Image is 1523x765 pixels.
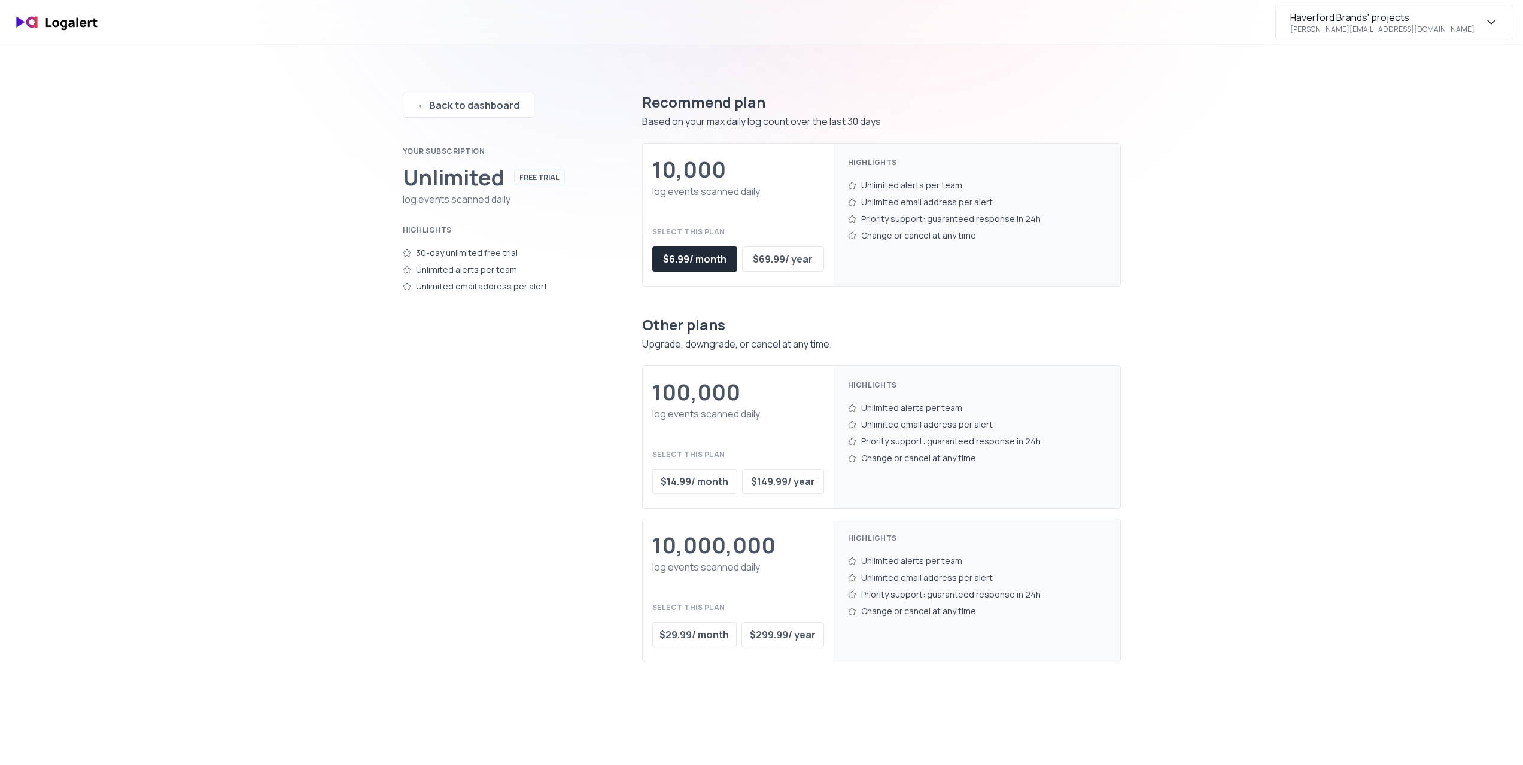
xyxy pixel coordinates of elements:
[848,603,1106,620] div: Change or cancel at any time
[742,469,824,494] button: $149.99/ year
[403,225,594,235] div: Highlights
[652,380,740,404] div: 100,000
[742,246,824,272] button: $69.99/ year
[848,534,1106,543] div: Highlights
[514,170,565,185] div: FREE TRIAL
[403,192,594,206] div: log events scanned daily
[652,469,737,494] button: $14.99/ month
[750,627,816,642] div: $ 299.99 / year
[652,246,737,272] button: $6.99/ month
[659,627,729,642] div: $ 29.99 / month
[652,407,824,421] div: log events scanned daily
[652,227,824,237] div: Select this plan
[848,227,1106,244] div: Change or cancel at any time
[403,93,534,118] button: ← Back to dashboard
[642,93,1121,112] div: Recommend plan
[753,252,813,266] div: $ 69.99 / year
[652,158,726,182] div: 10,000
[848,380,1106,390] div: Highlights
[403,245,594,261] div: 30-day unlimited free trial
[848,211,1106,227] div: Priority support: guaranteed response in 24h
[403,278,594,295] div: Unlimited email address per alert
[403,166,504,190] div: Unlimited
[652,603,824,612] div: Select this plan
[661,474,728,489] div: $ 14.99 / month
[652,622,737,647] button: $29.99/ month
[1290,10,1409,25] div: Haverford Brands' projects
[652,450,824,459] div: Select this plan
[848,450,1106,467] div: Change or cancel at any time
[652,184,824,199] div: log events scanned daily
[403,261,594,278] div: Unlimited alerts per team
[848,400,1106,416] div: Unlimited alerts per team
[418,98,519,112] div: ← Back to dashboard
[642,315,1121,334] div: Other plans
[848,177,1106,194] div: Unlimited alerts per team
[1290,25,1475,34] div: [PERSON_NAME][EMAIL_ADDRESS][DOMAIN_NAME]
[848,158,1106,167] div: Highlights
[848,553,1106,569] div: Unlimited alerts per team
[751,474,815,489] div: $ 149.99 / year
[848,569,1106,586] div: Unlimited email address per alert
[848,194,1106,211] div: Unlimited email address per alert
[848,416,1106,433] div: Unlimited email address per alert
[652,534,776,557] div: 10,000,000
[1275,5,1513,39] button: Haverford Brands' projects[PERSON_NAME][EMAIL_ADDRESS][DOMAIN_NAME]
[642,114,1121,129] div: Based on your max daily log count over the last 30 days
[663,252,726,266] div: $ 6.99 / month
[741,622,823,647] button: $299.99/ year
[403,147,594,156] div: Your subscription
[848,586,1106,603] div: Priority support: guaranteed response in 24h
[10,8,105,36] img: logo
[642,337,1121,351] div: Upgrade, downgrade, or cancel at any time.
[848,433,1106,450] div: Priority support: guaranteed response in 24h
[652,560,824,574] div: log events scanned daily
